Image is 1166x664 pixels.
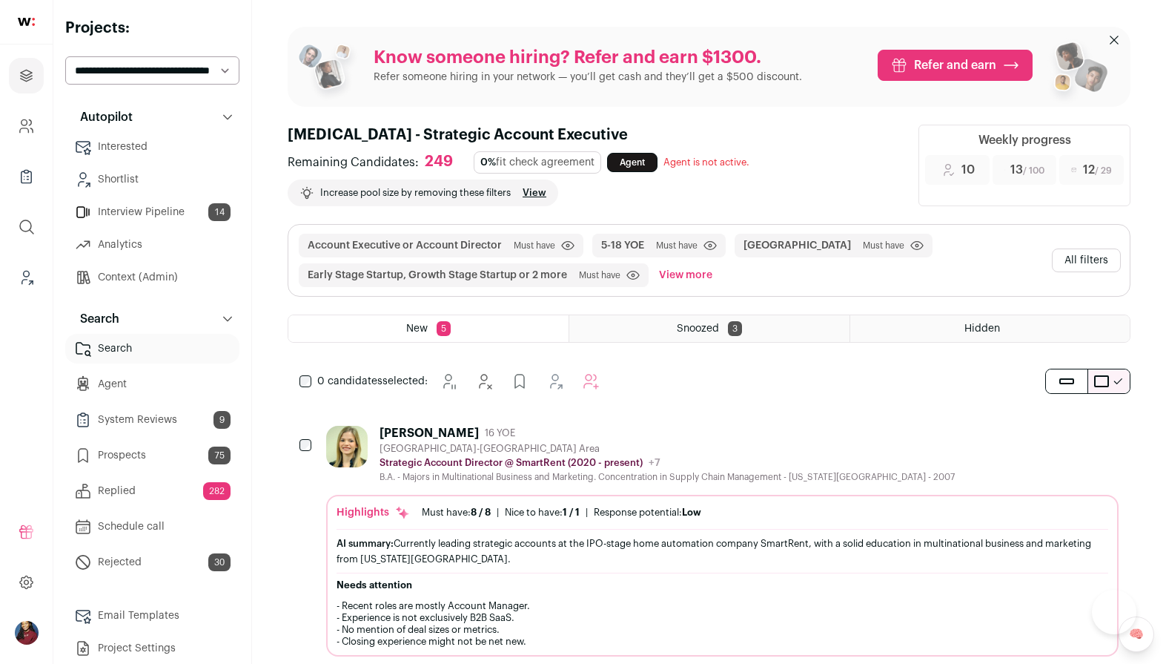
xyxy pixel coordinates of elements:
span: 12 [1083,161,1112,179]
button: Hide [469,366,499,396]
button: Search [65,304,239,334]
span: Must have [514,240,555,252]
img: wellfound-shorthand-0d5821cbd27db2630d0214b213865d53afaa358527fdda9d0ea32b1df1b89c2c.svg [18,18,35,26]
a: Email Templates [65,601,239,631]
a: Company Lists [9,159,44,194]
img: referral_people_group_2-7c1ec42c15280f3369c0665c33c00ed472fd7f6af9dd0ec46c364f9a93ccf9a4.png [1044,36,1110,107]
a: Project Settings [65,634,239,663]
a: Replied282 [65,476,239,506]
a: Hidden [850,315,1130,342]
a: Shortlist [65,165,239,194]
p: Autopilot [71,108,133,126]
button: Snooze [434,366,463,396]
div: Highlights [337,505,410,520]
span: 30 [208,553,231,571]
button: Early Stage Startup, Growth Stage Startup or 2 more [308,268,567,283]
a: Agent [607,153,657,172]
p: Search [71,310,119,328]
a: Snoozed 3 [569,315,849,342]
span: 13 [1010,161,1044,179]
span: Hidden [964,323,1000,334]
div: Response potential: [594,507,701,519]
span: 16 YOE [485,427,515,439]
span: Snoozed [677,323,719,334]
h1: [MEDICAL_DATA] - Strategic Account Executive [288,125,901,145]
a: Analytics [65,230,239,260]
button: Add to Shortlist [540,366,570,396]
button: Autopilot [65,102,239,132]
span: Agent is not active. [663,157,749,167]
span: / 29 [1095,166,1112,175]
p: Refer someone hiring in your network — you’ll get cash and they’ll get a $500 discount. [374,70,802,85]
div: fit check agreement [474,151,601,174]
a: Prospects75 [65,441,239,470]
div: [GEOGRAPHIC_DATA]-[GEOGRAPHIC_DATA] Area [380,443,955,455]
p: Know someone hiring? Refer and earn $1300. [374,46,802,70]
button: All filters [1052,249,1121,272]
span: Must have [656,240,698,252]
span: 10 [961,161,975,179]
span: +7 [649,458,660,468]
img: f8dcaa7a1af4a16bb40f1f04870d6624cbe70957dfd3b7eefa38550b0bcf3712.jpg [326,426,368,467]
div: 249 [425,153,453,171]
a: Context (Admin) [65,263,239,292]
span: 5 [437,321,451,336]
span: / 100 [1023,166,1044,175]
p: Increase pool size by removing these filters [320,187,511,199]
div: B.A. - Majors in Multinational Business and Marketing. Concentration in Supply Chain Management -... [380,471,955,483]
p: - Recent roles are mostly Account Manager. - Experience is not exclusively B2B SaaS. - No mention... [337,600,1108,648]
span: Low [682,507,701,517]
a: View [523,187,546,199]
a: Agent [65,369,239,399]
span: 14 [208,203,231,221]
span: selected: [317,374,428,389]
div: Must have: [422,507,491,519]
span: 9 [213,411,231,429]
a: [PERSON_NAME] 16 YOE [GEOGRAPHIC_DATA]-[GEOGRAPHIC_DATA] Area Strategic Account Director @ SmartR... [326,426,1119,657]
span: Remaining Candidates: [288,154,419,171]
button: [GEOGRAPHIC_DATA] [743,238,851,253]
span: Must have [863,240,904,252]
a: Interested [65,132,239,162]
button: Add to Autopilot [576,366,606,396]
div: [PERSON_NAME] [380,426,479,441]
a: Leads (Backoffice) [9,260,44,295]
img: 10010497-medium_jpg [15,621,39,645]
span: 1 / 1 [563,507,580,517]
p: Strategic Account Director @ SmartRent (2020 - present) [380,457,643,469]
a: 🧠 [1119,617,1154,652]
span: 8 / 8 [471,507,491,517]
span: New [406,323,428,334]
div: Nice to have: [505,507,580,519]
a: Interview Pipeline14 [65,197,239,227]
a: Search [65,334,239,364]
span: 0 candidates [317,376,382,387]
h2: Projects: [65,18,239,39]
div: Weekly progress [978,131,1071,149]
h2: Needs attention [337,579,1108,591]
span: 282 [203,482,231,500]
a: Rejected30 [65,548,239,577]
span: 3 [728,321,742,336]
a: Schedule call [65,512,239,542]
iframe: Help Scout Beacon - Open [1092,590,1136,634]
button: Add to Prospects [505,366,534,396]
span: Must have [579,269,620,281]
a: Projects [9,58,44,93]
button: View more [656,263,715,287]
a: Refer and earn [878,50,1033,81]
button: Account Executive or Account Director [308,238,502,253]
a: System Reviews9 [65,405,239,435]
span: 75 [208,447,231,464]
button: Open dropdown [15,621,39,645]
span: AI summary: [337,539,394,548]
span: 0% [480,157,496,168]
ul: | | [422,507,701,519]
a: Company and ATS Settings [9,108,44,144]
div: Currently leading strategic accounts at the IPO-stage home automation company SmartRent, with a s... [337,536,1108,567]
img: referral_people_group_1-3817b86375c0e7f77b15e9e1740954ef64e1f78137dd7e9f4ff27367cb2cd09a.png [297,39,362,104]
button: 5-18 YOE [601,238,644,253]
